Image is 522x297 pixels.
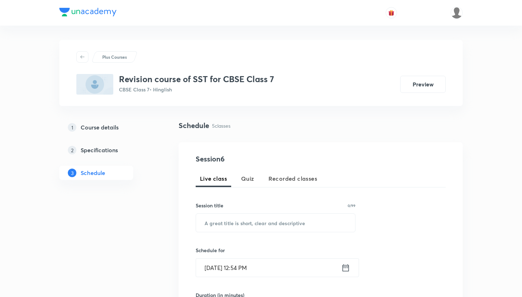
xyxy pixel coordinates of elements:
img: avatar [388,10,395,16]
p: Plus Courses [102,54,127,60]
p: 0/99 [348,204,355,207]
a: 2Specifications [59,143,156,157]
p: 5 classes [212,122,230,129]
p: 3 [68,169,76,177]
a: 1Course details [59,120,156,134]
h5: Schedule [81,169,105,177]
input: A great title is short, clear and descriptive [196,214,355,232]
p: CBSE Class 7 • Hinglish [119,86,274,93]
p: 1 [68,123,76,132]
h5: Specifications [81,146,118,154]
img: 7298D993-CD67-410D-AFBD-503681CAADE1_plus.png [76,74,113,95]
p: 2 [68,146,76,154]
span: Recorded classes [268,174,317,183]
h6: Session title [196,202,223,209]
button: avatar [386,7,397,18]
a: Company Logo [59,8,116,18]
h3: Revision course of SST for CBSE Class 7 [119,74,274,84]
h6: Schedule for [196,246,355,254]
button: Preview [400,76,446,93]
h4: Session 6 [196,154,325,164]
h4: Schedule [179,120,209,131]
img: Muzzamil [451,7,463,19]
img: Company Logo [59,8,116,16]
h5: Course details [81,123,119,132]
span: Live class [200,174,227,183]
span: Quiz [241,174,254,183]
